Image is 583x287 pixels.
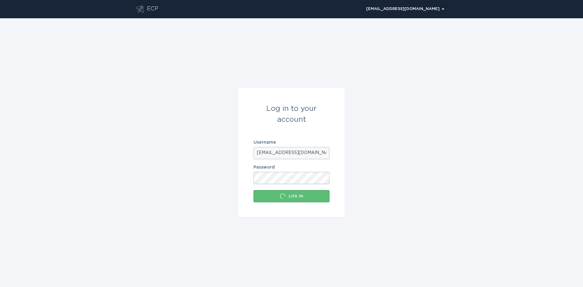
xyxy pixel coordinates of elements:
button: Go to dashboard [136,5,144,13]
button: Log in [254,190,329,202]
div: Log in to your account [254,103,329,125]
div: ECP [147,5,158,13]
label: Username [254,140,329,145]
button: Open user account details [363,5,447,14]
label: Password [254,165,329,169]
div: Loading [280,193,286,199]
div: [EMAIL_ADDRESS][DOMAIN_NAME] [366,7,444,11]
div: Popover menu [363,5,447,14]
div: Log in [257,193,326,199]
